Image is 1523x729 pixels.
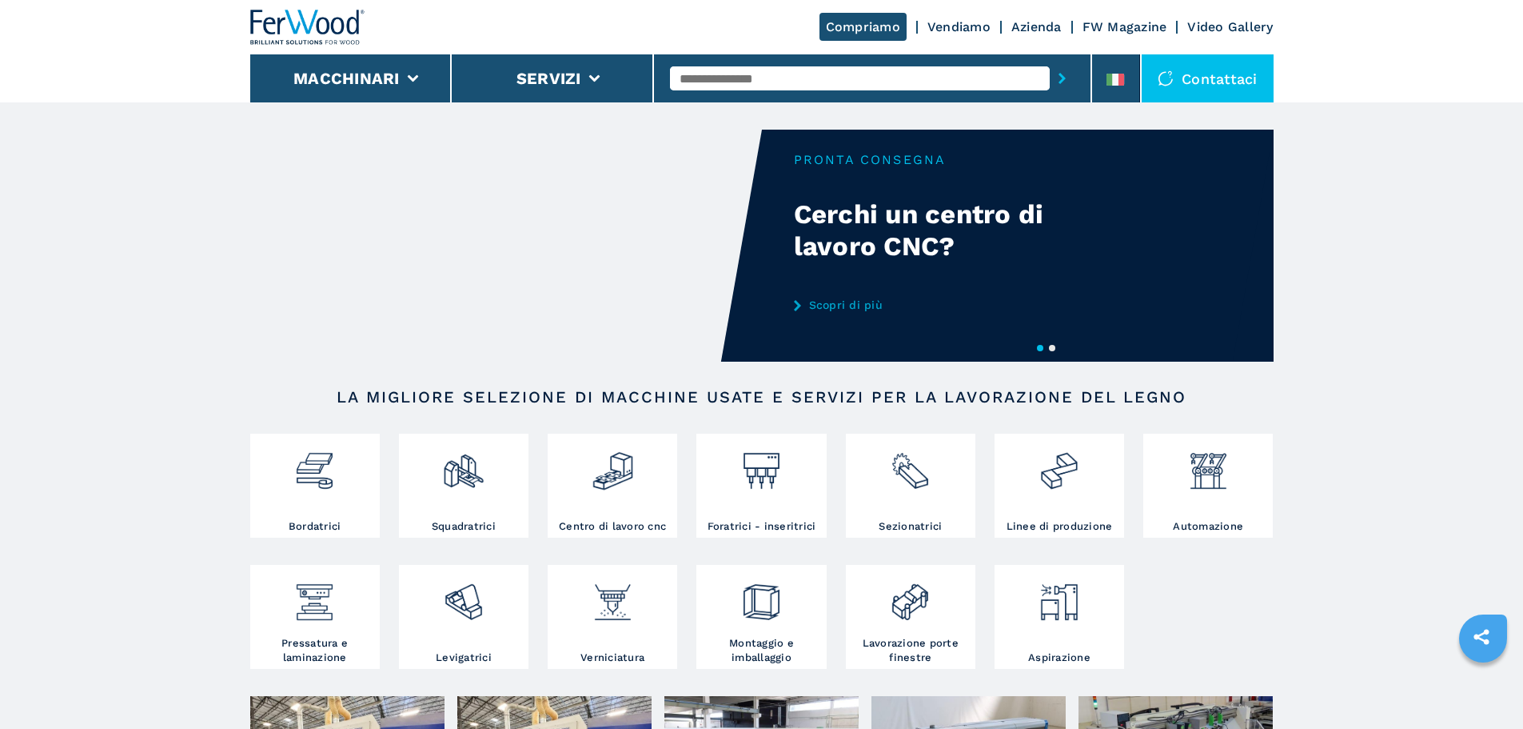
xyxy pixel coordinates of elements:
img: foratrici_inseritrici_2.png [740,438,783,492]
img: automazione.png [1187,438,1230,492]
button: 2 [1049,345,1055,351]
img: centro_di_lavoro_cnc_2.png [592,438,634,492]
h3: Automazione [1173,519,1243,534]
a: Levigatrici [399,565,528,669]
h3: Sezionatrici [879,519,942,534]
a: Aspirazione [995,565,1124,669]
button: Macchinari [293,69,400,88]
a: Squadratrici [399,434,528,538]
h3: Levigatrici [436,651,492,665]
img: bordatrici_1.png [293,438,336,492]
button: submit-button [1050,60,1074,97]
div: Contattaci [1142,54,1274,102]
a: Montaggio e imballaggio [696,565,826,669]
img: aspirazione_1.png [1038,569,1080,623]
video: Your browser does not support the video tag. [250,130,762,362]
a: Lavorazione porte finestre [846,565,975,669]
img: sezionatrici_2.png [889,438,931,492]
h3: Foratrici - inseritrici [708,519,816,534]
img: levigatrici_2.png [442,569,484,623]
h3: Bordatrici [289,519,341,534]
a: Bordatrici [250,434,380,538]
a: Azienda [1011,19,1062,34]
a: Verniciatura [548,565,677,669]
a: Scopri di più [794,298,1107,311]
a: Pressatura e laminazione [250,565,380,669]
img: montaggio_imballaggio_2.png [740,569,783,623]
a: Linee di produzione [995,434,1124,538]
h3: Verniciatura [580,651,644,665]
button: 1 [1037,345,1043,351]
a: Centro di lavoro cnc [548,434,677,538]
h3: Linee di produzione [1007,519,1113,534]
a: FW Magazine [1082,19,1167,34]
a: Vendiamo [927,19,991,34]
h2: LA MIGLIORE SELEZIONE DI MACCHINE USATE E SERVIZI PER LA LAVORAZIONE DEL LEGNO [301,387,1222,407]
img: pressa-strettoia.png [293,569,336,623]
img: squadratrici_2.png [442,438,484,492]
h3: Centro di lavoro cnc [559,519,666,534]
a: Automazione [1143,434,1273,538]
img: linee_di_produzione_2.png [1038,438,1080,492]
h3: Aspirazione [1028,651,1090,665]
img: Contattaci [1158,70,1174,86]
h3: Lavorazione porte finestre [850,636,971,665]
button: Servizi [516,69,581,88]
img: lavorazione_porte_finestre_2.png [889,569,931,623]
a: Compriamo [819,13,907,41]
img: Ferwood [250,10,365,45]
h3: Squadratrici [432,519,496,534]
a: Video Gallery [1187,19,1273,34]
a: sharethis [1461,617,1501,657]
a: Sezionatrici [846,434,975,538]
h3: Montaggio e imballaggio [700,636,822,665]
a: Foratrici - inseritrici [696,434,826,538]
h3: Pressatura e laminazione [254,636,376,665]
img: verniciatura_1.png [592,569,634,623]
